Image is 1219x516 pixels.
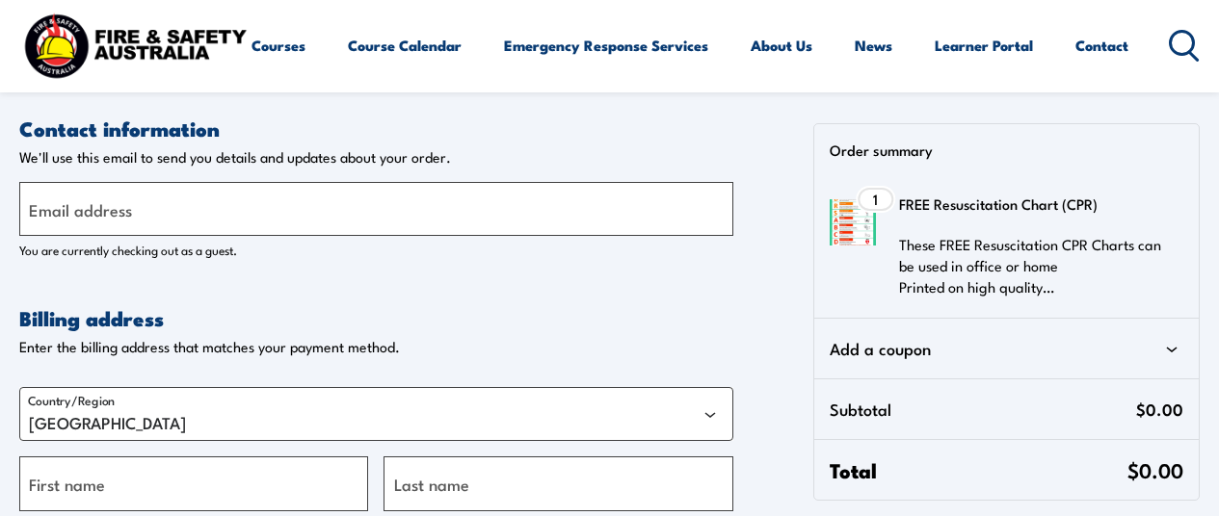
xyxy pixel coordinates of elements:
label: Country/Region [28,392,115,408]
div: Add a coupon [830,334,1183,363]
a: News [855,22,892,68]
input: Email address [19,182,733,236]
label: Email address [29,196,132,222]
span: Total [830,455,1127,484]
a: Emergency Response Services [504,22,708,68]
label: Last name [394,471,469,497]
span: $0.00 [1127,454,1183,484]
h2: Billing address [19,305,733,330]
span: 1 [873,192,878,207]
p: These FREE Resuscitation CPR Charts can be used in office or home Printed on high quality… [899,234,1172,297]
p: Order summary [830,140,1199,159]
label: First name [29,471,105,497]
span: Subtotal [830,395,1136,424]
img: FREE Resuscitation Chart - What are the 7 steps to CPR? [830,199,876,245]
p: We'll use this email to send you details and updates about your order. [19,148,733,167]
a: Contact [1075,22,1128,68]
input: Last name [384,456,732,510]
span: $0.00 [1136,395,1183,424]
p: Enter the billing address that matches your payment method. [19,338,733,356]
a: Course Calendar [348,22,462,68]
a: Learner Portal [935,22,1033,68]
h3: FREE Resuscitation Chart (CPR) [899,190,1172,219]
a: About Us [751,22,812,68]
h2: Contact information [19,116,733,141]
a: Courses [252,22,305,68]
p: You are currently checking out as a guest. [19,240,733,259]
input: First name [19,456,368,510]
